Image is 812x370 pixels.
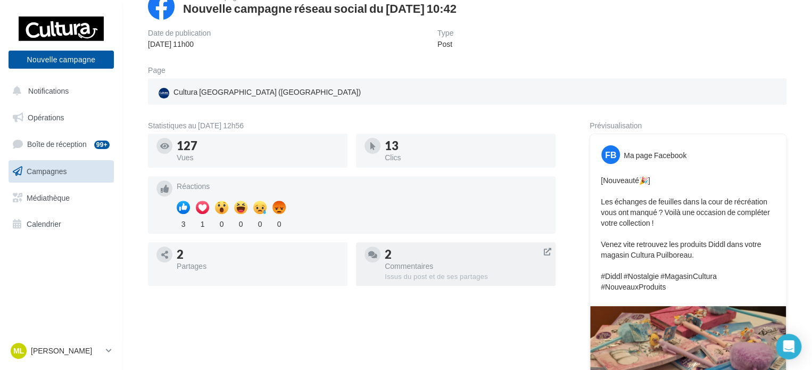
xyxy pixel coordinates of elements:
[253,217,267,229] div: 0
[234,217,247,229] div: 0
[177,140,339,152] div: 127
[385,249,547,260] div: 2
[6,187,116,209] a: Médiathèque
[148,67,174,74] div: Page
[385,272,547,282] div: Issus du post et de ses partages
[177,262,339,270] div: Partages
[215,217,228,229] div: 0
[148,29,211,37] div: Date de publication
[6,160,116,183] a: Campagnes
[437,39,453,50] div: Post
[148,39,211,50] div: [DATE] 11h00
[385,140,547,152] div: 13
[776,334,801,359] div: Open Intercom Messenger
[177,183,547,190] div: Réactions
[94,141,110,149] div: 99+
[196,217,209,229] div: 1
[28,113,64,122] span: Opérations
[6,80,112,102] button: Notifications
[27,193,70,202] span: Médiathèque
[13,346,24,356] span: ML
[177,217,190,229] div: 3
[590,122,786,129] div: Prévisualisation
[28,86,69,95] span: Notifications
[437,29,453,37] div: Type
[601,145,620,164] div: FB
[27,219,61,228] span: Calendrier
[27,167,67,176] span: Campagnes
[272,217,286,229] div: 0
[177,154,339,161] div: Vues
[6,213,116,235] a: Calendrier
[27,139,87,149] span: Boîte de réception
[385,154,547,161] div: Clics
[31,346,102,356] p: [PERSON_NAME]
[177,249,339,260] div: 2
[148,122,556,129] div: Statistiques au [DATE] 12h56
[156,85,363,101] a: Cultura [GEOGRAPHIC_DATA] ([GEOGRAPHIC_DATA])
[601,175,775,292] p: [Nouveauté🎉] Les échanges de feuilles dans la cour de récréation vous ont manqué ? Voilà une occa...
[624,150,686,161] div: Ma page Facebook
[385,262,547,270] div: Commentaires
[9,51,114,69] button: Nouvelle campagne
[183,3,457,14] div: Nouvelle campagne réseau social du [DATE] 10:42
[6,106,116,129] a: Opérations
[6,133,116,155] a: Boîte de réception99+
[9,341,114,361] a: ML [PERSON_NAME]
